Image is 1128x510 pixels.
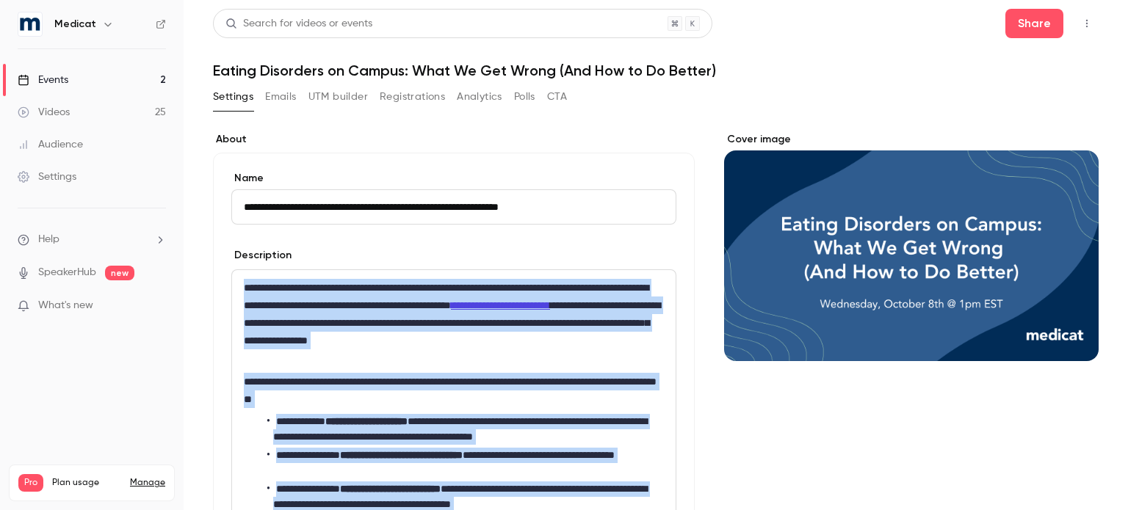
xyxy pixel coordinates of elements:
span: Help [38,232,59,247]
li: help-dropdown-opener [18,232,166,247]
button: Emails [265,85,296,109]
span: What's new [38,298,93,313]
span: Pro [18,474,43,492]
div: Settings [18,170,76,184]
section: Cover image [724,132,1099,361]
h1: Eating Disorders on Campus: What We Get Wrong (And How to Do Better) [213,62,1099,79]
span: new [105,266,134,280]
img: Medicat [18,12,42,36]
button: CTA [547,85,567,109]
h6: Medicat [54,17,96,32]
button: Polls [514,85,535,109]
div: Videos [18,105,70,120]
button: Share [1005,9,1063,38]
a: SpeakerHub [38,265,96,280]
label: About [213,132,695,147]
button: UTM builder [308,85,368,109]
label: Cover image [724,132,1099,147]
label: Name [231,171,676,186]
button: Settings [213,85,253,109]
div: Search for videos or events [225,16,372,32]
div: Events [18,73,68,87]
div: Audience [18,137,83,152]
span: Plan usage [52,477,121,489]
button: Analytics [457,85,502,109]
button: Registrations [380,85,445,109]
iframe: Noticeable Trigger [148,299,166,313]
a: Manage [130,477,165,489]
label: Description [231,248,292,263]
